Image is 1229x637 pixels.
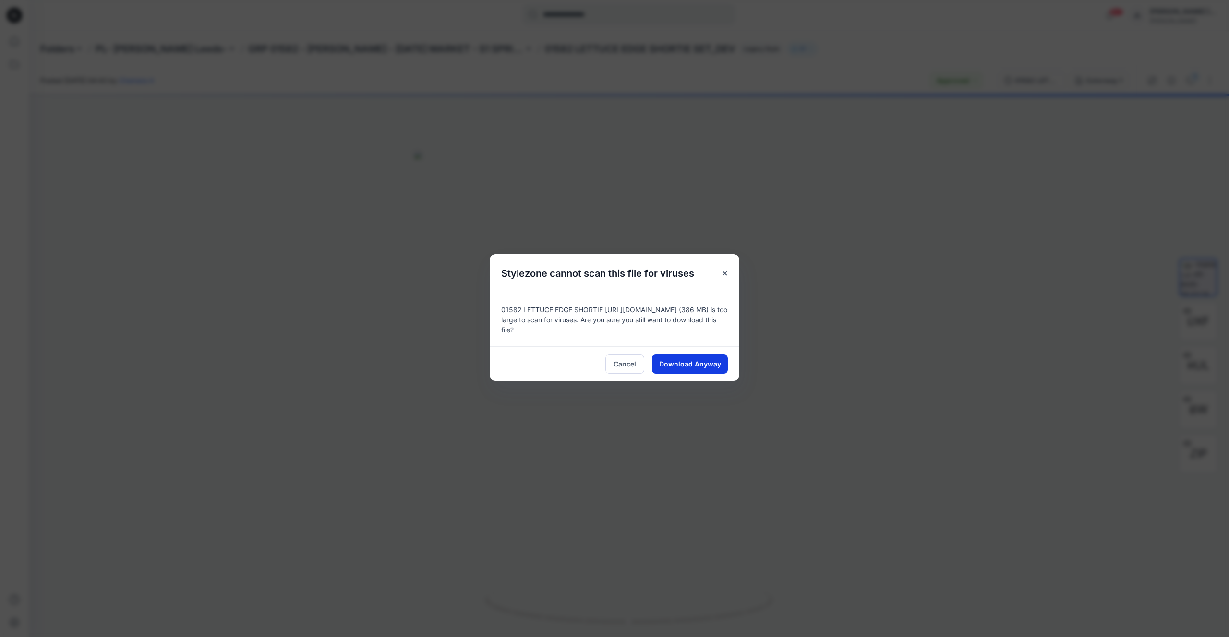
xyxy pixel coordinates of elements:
[490,254,706,293] h5: Stylezone cannot scan this file for viruses
[659,359,721,369] span: Download Anyway
[716,265,734,282] button: Close
[652,354,728,374] button: Download Anyway
[490,293,739,346] div: 01582 LETTUCE EDGE SHORTIE [URL][DOMAIN_NAME] (386 MB) is too large to scan for viruses. Are you ...
[605,354,644,374] button: Cancel
[614,359,636,369] span: Cancel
